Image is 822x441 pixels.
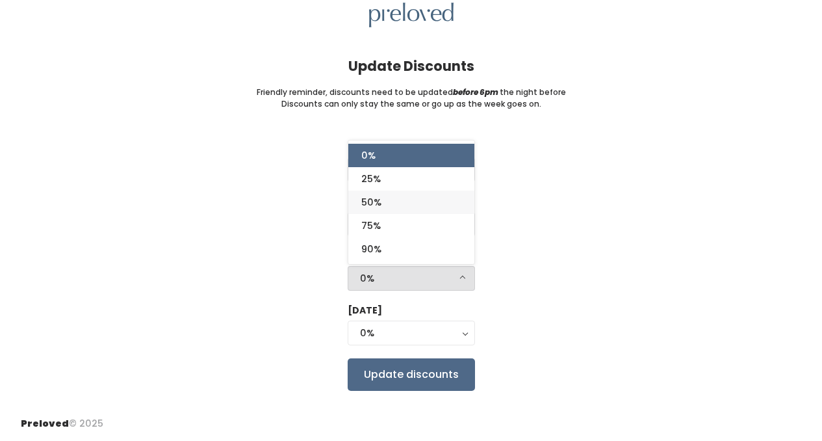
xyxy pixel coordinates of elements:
[361,195,381,209] span: 50%
[369,3,454,28] img: preloved logo
[361,172,381,186] span: 25%
[348,266,475,291] button: 0%
[348,304,382,317] label: [DATE]
[361,242,381,256] span: 90%
[257,87,566,98] small: Friendly reminder, discounts need to be updated the night before
[361,219,381,233] span: 75%
[348,59,474,73] h4: Update Discounts
[361,148,376,163] span: 0%
[360,271,463,286] div: 0%
[348,321,475,345] button: 0%
[21,417,69,430] span: Preloved
[453,87,498,98] i: before 6pm
[360,326,463,340] div: 0%
[281,98,541,110] small: Discounts can only stay the same or go up as the week goes on.
[348,358,475,391] input: Update discounts
[21,407,103,431] div: © 2025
